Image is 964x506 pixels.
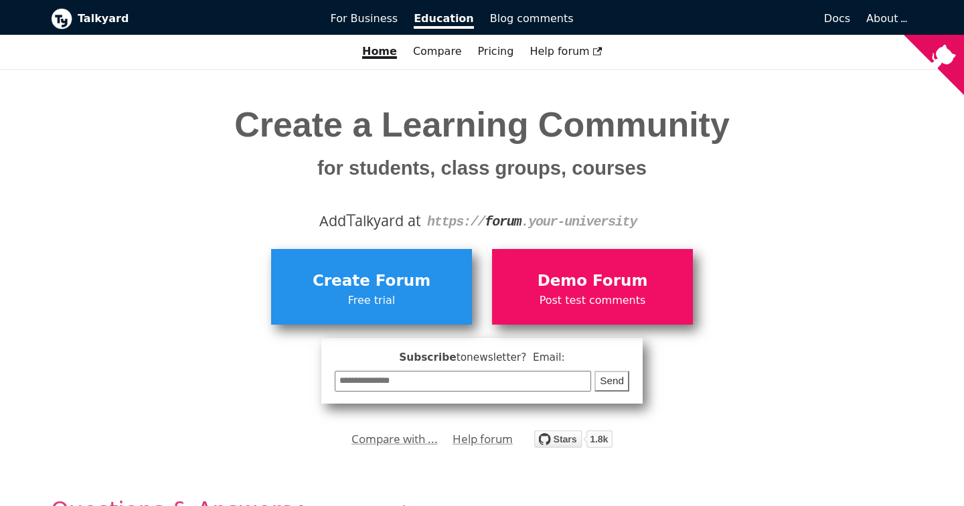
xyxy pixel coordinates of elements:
[499,268,686,294] span: Demo Forum
[317,157,647,179] small: for students, class groups, courses
[427,214,637,230] code: https:// .your-university
[51,8,72,29] img: Talkyard logo
[530,45,602,58] span: Help forum
[457,351,565,363] span: to newsletter ? Email:
[414,12,474,29] span: Education
[534,432,613,452] a: Star debiki/talkyard on GitHub
[78,10,312,27] b: Talkyard
[453,429,513,449] a: Help forum
[824,12,850,25] span: Docs
[354,40,405,63] a: Home
[335,349,629,366] span: Subscribe
[469,40,521,63] a: Pricing
[61,209,903,232] div: Add alkyard at
[323,7,406,30] a: For Business
[485,214,521,230] strong: forum
[490,12,574,25] span: Blog comments
[406,7,482,30] a: Education
[866,12,905,25] a: About
[351,429,438,449] a: Compare with ...
[499,292,686,309] span: Post test comments
[346,207,355,232] span: T
[521,40,610,63] a: Help forum
[534,430,613,448] img: talkyard.svg
[234,105,730,182] span: Create a Learning Community
[271,249,472,324] a: Create ForumFree trial
[482,7,582,30] a: Blog comments
[278,292,465,309] span: Free trial
[492,249,693,324] a: Demo ForumPost test comments
[51,8,312,29] a: Talkyard logoTalkyard
[278,268,465,294] span: Create Forum
[413,45,462,58] a: Compare
[331,12,398,25] span: For Business
[582,7,859,30] a: Docs
[594,371,629,392] button: Send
